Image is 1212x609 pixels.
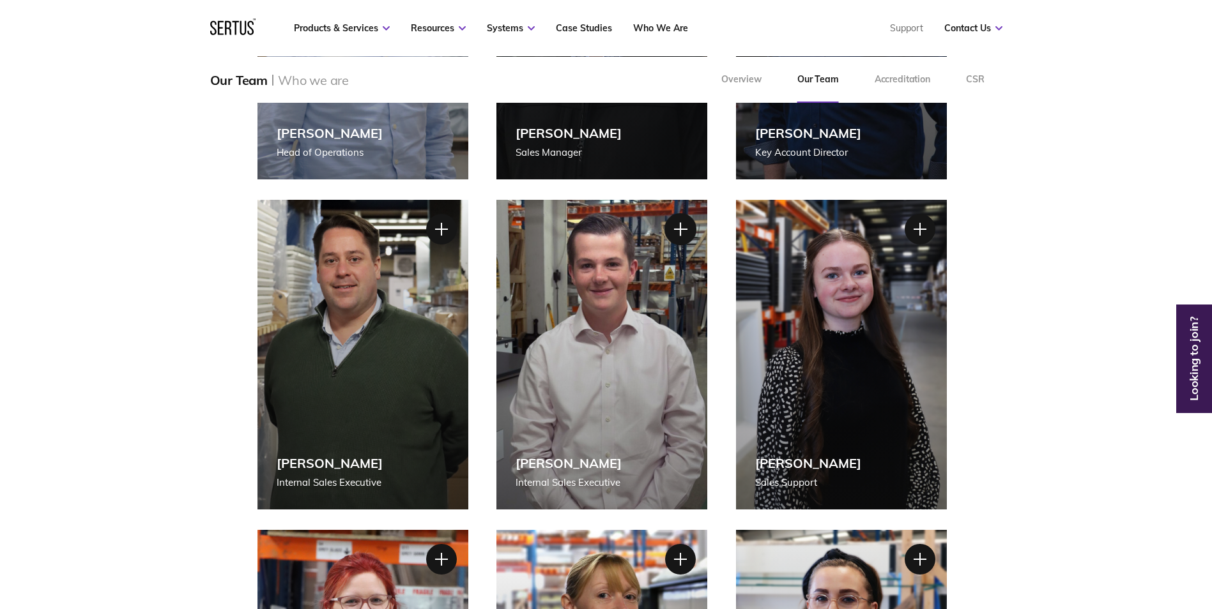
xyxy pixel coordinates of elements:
div: Internal Sales Executive [516,475,622,490]
div: [PERSON_NAME] [516,125,622,141]
a: Support [890,22,923,34]
div: Sales Support [755,475,861,490]
div: Who we are [278,72,349,88]
div: Internal Sales Executive [277,475,383,490]
div: [PERSON_NAME] [516,455,622,471]
a: Contact Us [944,22,1002,34]
a: Accreditation [857,57,948,103]
div: [PERSON_NAME] [277,125,383,141]
a: Resources [411,22,466,34]
div: [PERSON_NAME] [277,455,383,471]
a: Products & Services [294,22,390,34]
div: Head of Operations [277,145,383,160]
a: CSR [948,57,1002,103]
div: [PERSON_NAME] [755,125,861,141]
a: Overview [703,57,779,103]
a: Who We Are [633,22,688,34]
a: Looking to join? [1179,354,1209,364]
a: Systems [487,22,535,34]
div: Our Team [210,72,268,88]
div: Sales Manager [516,145,622,160]
iframe: Chat Widget [982,461,1212,609]
div: [PERSON_NAME] [755,455,861,471]
a: Case Studies [556,22,612,34]
div: Key Account Director [755,145,861,160]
